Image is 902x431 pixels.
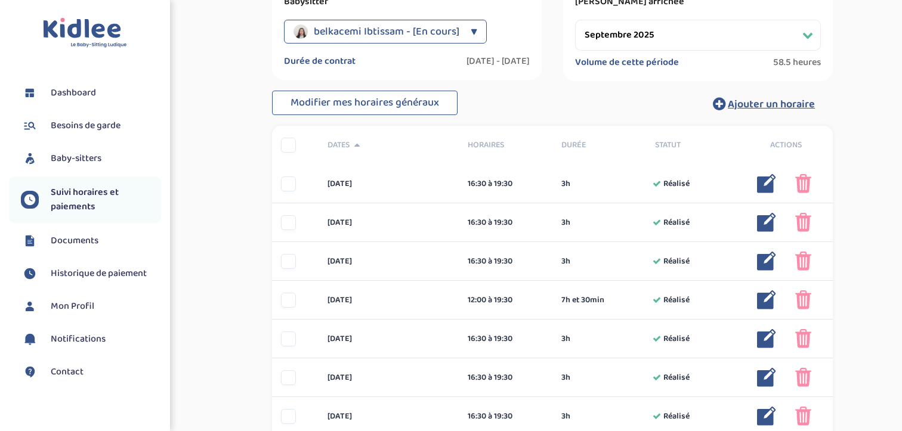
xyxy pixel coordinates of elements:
img: poubelle_rose.png [795,213,811,232]
a: Dashboard [21,84,161,102]
span: Modifier mes horaires généraux [291,94,439,111]
span: Historique de paiement [51,266,147,281]
div: 16:30 à 19:30 [468,216,543,229]
img: logo.svg [43,18,127,48]
div: [DATE] [319,255,459,268]
span: Besoins de garde [51,119,121,133]
div: [DATE] [319,216,459,229]
a: Historique de paiement [21,265,161,283]
span: Réalisé [663,178,690,190]
div: Statut [646,139,740,151]
a: Notifications [21,330,161,348]
img: suivihoraire.svg [21,265,39,283]
div: [DATE] [319,294,459,306]
div: [DATE] [319,371,459,384]
img: poubelle_rose.png [795,407,811,426]
img: babysitters.svg [21,150,39,168]
label: Volume de cette période [575,57,679,69]
span: 7h et 30min [561,294,604,306]
img: poubelle_rose.png [795,368,811,387]
div: 16:30 à 19:30 [468,410,543,423]
span: 3h [561,371,570,384]
span: Réalisé [663,410,690,423]
img: modifier_bleu.png [757,329,776,348]
div: 16:30 à 19:30 [468,178,543,190]
img: poubelle_rose.png [795,329,811,348]
span: Contact [51,365,84,379]
span: Baby-sitters [51,151,101,166]
span: Notifications [51,332,106,346]
img: avatar_belkacemi-ibtissam_2025_04_11_16_53_33.png [294,24,308,39]
span: 3h [561,255,570,268]
label: Durée de contrat [284,55,356,67]
div: ▼ [471,20,477,44]
div: [DATE] [319,333,459,345]
div: Dates [319,139,459,151]
img: poubelle_rose.png [795,252,811,271]
a: Documents [21,232,161,250]
div: [DATE] [319,410,459,423]
img: modifier_bleu.png [757,252,776,271]
img: poubelle_rose.png [795,290,811,309]
span: 3h [561,178,570,190]
a: Mon Profil [21,297,161,315]
span: Réalisé [663,371,690,384]
div: 16:30 à 19:30 [468,255,543,268]
img: suivihoraire.svg [21,191,39,209]
span: Horaires [468,139,543,151]
span: belkacemi Ibtissam - [En cours] [314,20,459,44]
img: poubelle_rose.png [795,174,811,193]
span: 3h [561,333,570,345]
img: modifier_bleu.png [757,213,776,232]
img: modifier_bleu.png [757,174,776,193]
a: Contact [21,363,161,381]
span: Documents [51,234,98,248]
img: modifier_bleu.png [757,407,776,426]
button: Ajouter un horaire [695,91,833,117]
span: Ajouter un horaire [728,96,815,113]
span: Réalisé [663,255,690,268]
a: Baby-sitters [21,150,161,168]
a: Besoins de garde [21,117,161,135]
img: contact.svg [21,363,39,381]
span: Réalisé [663,216,690,229]
img: documents.svg [21,232,39,250]
span: 3h [561,216,570,229]
span: Dashboard [51,86,96,100]
span: 58.5 heures [773,57,821,69]
div: Actions [739,139,833,151]
span: Suivi horaires et paiements [51,185,161,214]
div: [DATE] [319,178,459,190]
div: Durée [552,139,646,151]
label: [DATE] - [DATE] [467,55,530,67]
div: 16:30 à 19:30 [468,371,543,384]
span: 3h [561,410,570,423]
div: 12:00 à 19:30 [468,294,543,306]
a: Suivi horaires et paiements [21,185,161,214]
button: Modifier mes horaires généraux [272,91,458,116]
img: modifier_bleu.png [757,290,776,309]
img: notification.svg [21,330,39,348]
span: Réalisé [663,333,690,345]
span: Réalisé [663,294,690,306]
img: profil.svg [21,297,39,315]
img: modifier_bleu.png [757,368,776,387]
div: 16:30 à 19:30 [468,333,543,345]
img: dashboard.svg [21,84,39,102]
img: besoin.svg [21,117,39,135]
span: Mon Profil [51,299,94,314]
